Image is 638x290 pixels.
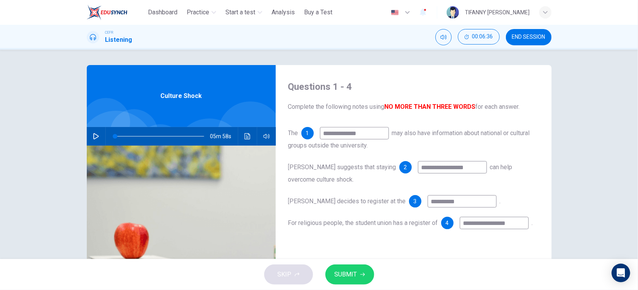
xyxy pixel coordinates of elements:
[612,264,630,282] div: Open Intercom Messenger
[288,81,539,93] h4: Questions 1 - 4
[288,102,539,112] span: Complete the following notes using for each answer.
[385,103,476,110] b: NO MORE THAN THREE WORDS
[458,29,500,45] button: 00:06:36
[288,129,298,137] span: The
[187,8,209,17] span: Practice
[500,197,501,205] span: .
[288,163,396,171] span: [PERSON_NAME] suggests that staying
[390,10,400,15] img: en
[210,127,238,146] span: 05m 58s
[241,127,254,146] button: Click to see the audio transcription
[225,8,255,17] span: Start a test
[472,34,493,40] span: 00:06:36
[304,8,332,17] span: Buy a Test
[447,6,459,19] img: Profile picture
[325,264,374,285] button: SUBMIT
[272,8,295,17] span: Analysis
[288,219,438,227] span: For religious people, the student union has a register of
[160,91,202,101] span: Culture Shock
[105,30,113,35] span: CEFR
[458,29,500,45] div: Hide
[506,29,552,45] button: END SESSION
[105,35,132,45] h1: Listening
[465,8,530,17] div: TIFANNY [PERSON_NAME]
[268,5,298,19] button: Analysis
[222,5,265,19] button: Start a test
[306,130,309,136] span: 1
[435,29,452,45] div: Mute
[446,220,449,226] span: 4
[87,5,127,20] img: ELTC logo
[512,34,545,40] span: END SESSION
[145,5,181,19] button: Dashboard
[87,5,145,20] a: ELTC logo
[301,5,335,19] button: Buy a Test
[404,165,407,170] span: 2
[532,219,533,227] span: .
[288,129,530,149] span: may also have information about national or cultural groups outside the university.
[288,197,406,205] span: [PERSON_NAME] decides to register at the
[335,269,357,280] span: SUBMIT
[148,8,177,17] span: Dashboard
[184,5,219,19] button: Practice
[414,199,417,204] span: 3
